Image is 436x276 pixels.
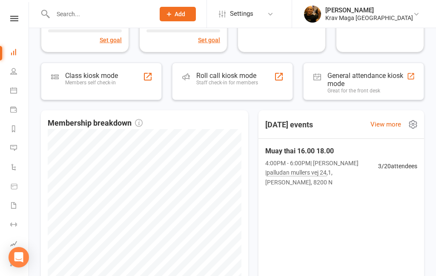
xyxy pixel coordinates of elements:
a: View more [370,119,401,129]
div: Open Intercom Messenger [9,247,29,267]
a: Product Sales [10,178,29,197]
div: Great for the front desk [327,88,407,94]
a: Reports [10,120,29,139]
div: Class kiosk mode [65,72,118,80]
img: thumb_image1537003722.png [304,6,321,23]
div: Krav Maga [GEOGRAPHIC_DATA] [325,14,413,22]
input: Search... [50,8,149,20]
span: 4:00PM - 6:00PM | [PERSON_NAME] | ,1,[PERSON_NAME], 8200 N [265,158,378,187]
div: General attendance kiosk mode [327,72,407,88]
div: Members self check-in [65,80,118,86]
div: Roll call kiosk mode [196,72,258,80]
span: Muay thai 16.00 18.00 [265,146,378,157]
a: Dashboard [10,43,29,63]
a: Assessments [10,235,29,254]
span: Add [175,11,185,17]
button: Set goal [100,35,122,45]
span: 3 / 20 attendees [378,161,417,171]
div: [PERSON_NAME] [325,6,413,14]
div: Staff check-in for members [196,80,258,86]
a: People [10,63,29,82]
button: Add [160,7,196,21]
h3: [DATE] events [258,117,320,132]
button: Set goal [198,35,220,45]
span: Settings [230,4,253,23]
span: Membership breakdown [48,117,143,129]
a: Payments [10,101,29,120]
a: Calendar [10,82,29,101]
